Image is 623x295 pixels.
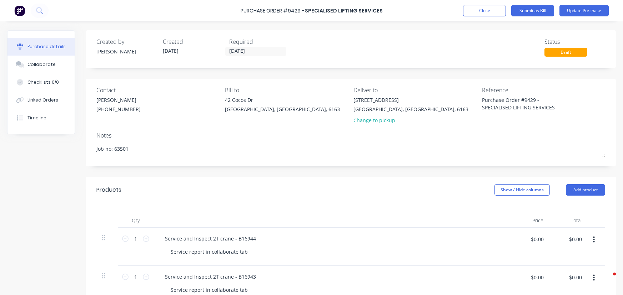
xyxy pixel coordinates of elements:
[96,86,220,94] div: Contact
[225,86,348,94] div: Bill to
[549,213,588,228] div: Total
[14,5,25,16] img: Factory
[463,5,506,16] button: Close
[494,184,550,196] button: Show / Hide columns
[544,37,605,46] div: Status
[27,43,66,50] div: Purchase details
[305,7,383,15] div: SPECIALISED LIFTING SERVICES
[96,141,605,157] textarea: Job no: 63501
[7,91,75,109] button: Linked Orders
[159,233,262,244] div: Service and Inspect 2T crane - B16944
[353,86,477,94] div: Deliver to
[225,105,340,113] div: [GEOGRAPHIC_DATA], [GEOGRAPHIC_DATA], 6163
[165,247,253,257] div: Service report in collaborate tab
[566,184,605,196] button: Add product
[96,37,157,46] div: Created by
[118,213,154,228] div: Qty
[96,105,141,113] div: [PHONE_NUMBER]
[599,271,616,288] iframe: Intercom live chat
[96,48,157,55] div: [PERSON_NAME]
[27,61,56,68] div: Collaborate
[7,109,75,127] button: Timeline
[163,37,223,46] div: Created
[559,5,609,16] button: Update Purchase
[96,131,605,140] div: Notes
[27,115,46,121] div: Timeline
[96,186,121,194] div: Products
[241,7,304,15] div: Purchase Order #9429 -
[27,97,58,103] div: Linked Orders
[7,38,75,56] button: Purchase details
[353,117,468,124] div: Change to pickup
[511,5,554,16] button: Submit as Bill
[229,37,290,46] div: Required
[353,96,468,104] div: [STREET_ADDRESS]
[7,56,75,73] button: Collaborate
[544,48,587,57] div: Draft
[159,271,262,282] div: Service and Inspect 2T crane - B16943
[353,105,468,113] div: [GEOGRAPHIC_DATA], [GEOGRAPHIC_DATA], 6163
[96,96,141,104] div: [PERSON_NAME]
[165,285,253,295] div: Service report in collaborate tab
[511,213,549,228] div: Price
[7,73,75,91] button: Checklists 0/0
[482,86,605,94] div: Reference
[225,96,340,104] div: 42 Cocos Dr
[27,79,59,86] div: Checklists 0/0
[482,96,571,112] textarea: Purchase Order #9429 - SPECIALISED LIFTING SERVICES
